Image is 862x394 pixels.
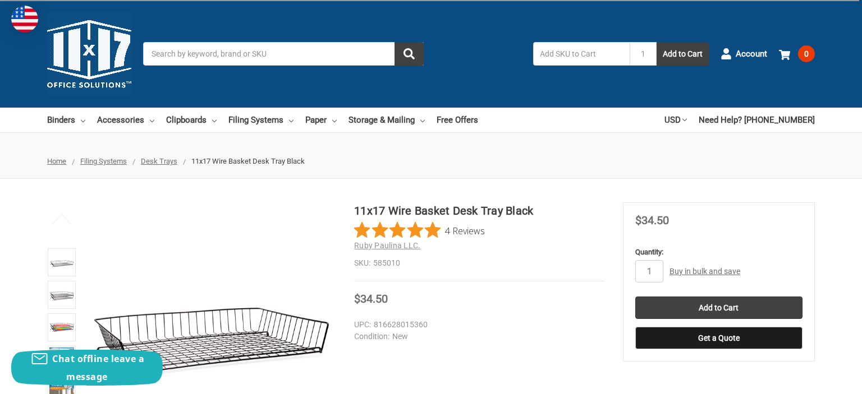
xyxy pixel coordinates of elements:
[45,208,79,230] button: Previous
[49,250,74,275] img: 11x17 Wire Basket Desk Tray Black
[664,108,687,132] a: USD
[798,45,815,62] span: 0
[49,347,74,372] img: 11x17 Wire Basket Desk Tray Black
[769,364,862,394] iframe: Google Customer Reviews
[635,214,669,227] span: $34.50
[97,108,154,132] a: Accessories
[736,48,767,61] span: Account
[354,331,389,342] dt: Condition:
[354,319,599,331] dd: 816628015360
[635,327,803,349] button: Get a Quote
[11,6,38,33] img: duty and tax information for United States
[80,157,127,165] a: Filing Systems
[191,157,305,165] span: 11x17 Wire Basket Desk Tray Black
[354,319,371,331] dt: UPC:
[47,12,131,96] img: 11x17.com
[354,331,599,342] dd: New
[166,108,217,132] a: Clipboards
[354,257,604,269] dd: 585010
[52,353,144,383] span: Chat offline leave a message
[635,296,803,319] input: Add to Cart
[437,108,478,132] a: Free Offers
[354,241,420,250] a: Ruby Paulina LLC.
[47,157,66,165] a: Home
[354,202,604,219] h1: 11x17 Wire Basket Desk Tray Black
[349,108,425,132] a: Storage & Mailing
[721,39,767,68] a: Account
[354,222,485,239] button: Rated 5 out of 5 stars from 4 reviews. Jump to reviews.
[670,267,740,276] a: Buy in bulk and save
[305,108,337,132] a: Paper
[49,315,74,340] img: 11”x17” Wire Baskets (585010) Black Coated
[657,42,709,66] button: Add to Cart
[635,247,803,258] label: Quantity:
[354,257,370,269] dt: SKU:
[11,350,163,386] button: Chat offline leave a message
[445,222,485,239] span: 4 Reviews
[699,108,815,132] a: Need Help? [PHONE_NUMBER]
[228,108,294,132] a: Filing Systems
[143,42,424,66] input: Search by keyword, brand or SKU
[779,39,815,68] a: 0
[533,42,630,66] input: Add SKU to Cart
[47,108,85,132] a: Binders
[49,282,74,307] img: 11x17 Wire Basket Desk Tray Black
[141,157,177,165] a: Desk Trays
[354,292,388,305] span: $34.50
